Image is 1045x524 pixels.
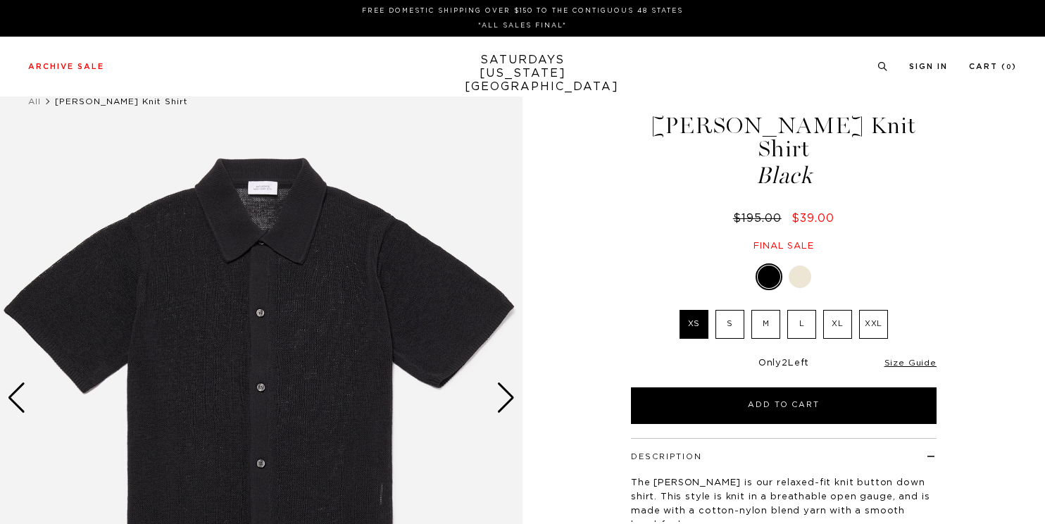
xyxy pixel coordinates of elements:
a: Archive Sale [28,63,104,70]
a: All [28,97,41,106]
p: FREE DOMESTIC SHIPPING OVER $150 TO THE CONTIGUOUS 48 STATES [34,6,1011,16]
label: S [715,310,744,339]
span: [PERSON_NAME] Knit Shirt [55,97,188,106]
div: Previous slide [7,382,26,413]
p: *ALL SALES FINAL* [34,20,1011,31]
span: Black [629,164,939,187]
small: 0 [1006,64,1012,70]
div: Next slide [496,382,515,413]
a: SATURDAYS[US_STATE][GEOGRAPHIC_DATA] [465,54,581,94]
label: L [787,310,816,339]
span: $39.00 [791,213,834,224]
label: M [751,310,780,339]
span: 2 [782,358,788,368]
del: $195.00 [733,213,787,224]
label: XL [823,310,852,339]
label: XXL [859,310,888,339]
div: Only Left [631,358,937,370]
button: Add to Cart [631,387,937,424]
h1: [PERSON_NAME] Knit Shirt [629,114,939,187]
a: Sign In [909,63,948,70]
a: Size Guide [884,358,937,367]
div: Final sale [629,240,939,252]
button: Description [631,453,702,461]
a: Cart (0) [969,63,1017,70]
label: XS [680,310,708,339]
